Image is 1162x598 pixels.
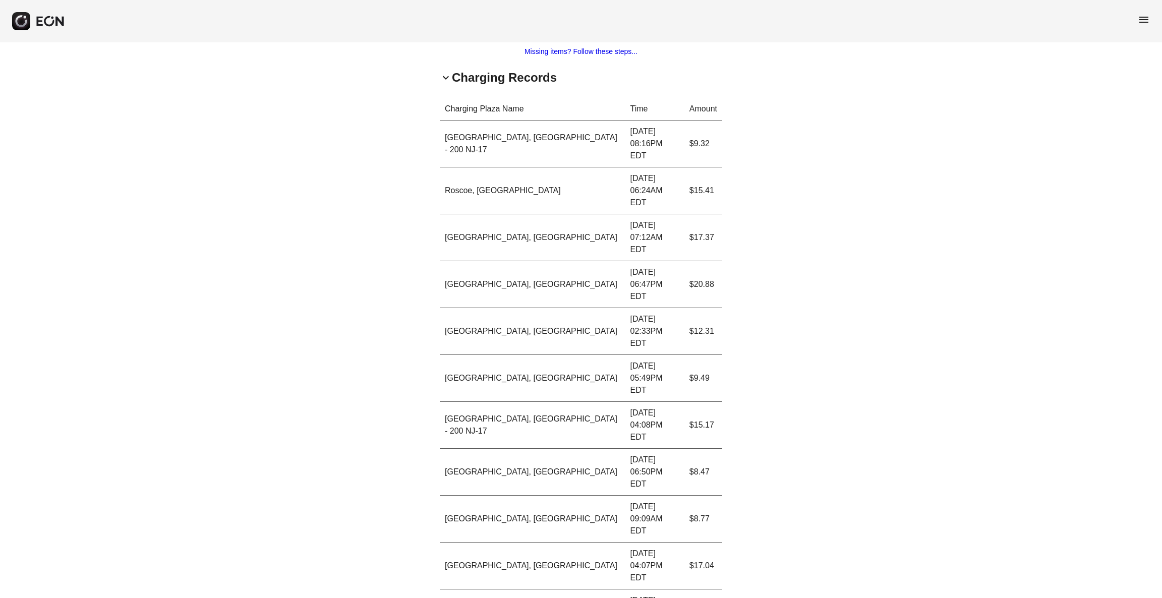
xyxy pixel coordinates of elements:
[440,355,625,402] td: [GEOGRAPHIC_DATA], [GEOGRAPHIC_DATA]
[440,72,452,84] span: keyboard_arrow_down
[625,496,684,543] td: [DATE] 09:09AM EDT
[525,47,637,55] a: Missing items? Follow these steps...
[440,543,625,589] td: [GEOGRAPHIC_DATA], [GEOGRAPHIC_DATA]
[625,121,684,167] td: [DATE] 08:16PM EDT
[625,261,684,308] td: [DATE] 06:47PM EDT
[684,543,722,589] td: $17.04
[684,402,722,449] td: $15.17
[684,121,722,167] td: $9.32
[625,214,684,261] td: [DATE] 07:12AM EDT
[440,261,625,308] td: [GEOGRAPHIC_DATA], [GEOGRAPHIC_DATA]
[684,98,722,121] th: Amount
[625,449,684,496] td: [DATE] 06:50PM EDT
[440,308,625,355] td: [GEOGRAPHIC_DATA], [GEOGRAPHIC_DATA]
[440,496,625,543] td: [GEOGRAPHIC_DATA], [GEOGRAPHIC_DATA]
[625,308,684,355] td: [DATE] 02:33PM EDT
[440,121,625,167] td: [GEOGRAPHIC_DATA], [GEOGRAPHIC_DATA] - 200 NJ-17
[625,355,684,402] td: [DATE] 05:49PM EDT
[684,355,722,402] td: $9.49
[625,98,684,121] th: Time
[625,167,684,214] td: [DATE] 06:24AM EDT
[684,214,722,261] td: $17.37
[625,402,684,449] td: [DATE] 04:08PM EDT
[452,70,557,86] h2: Charging Records
[440,402,625,449] td: [GEOGRAPHIC_DATA], [GEOGRAPHIC_DATA] - 200 NJ-17
[440,214,625,261] td: [GEOGRAPHIC_DATA], [GEOGRAPHIC_DATA]
[440,98,625,121] th: Charging Plaza Name
[440,167,625,214] td: Roscoe, [GEOGRAPHIC_DATA]
[625,543,684,589] td: [DATE] 04:07PM EDT
[684,167,722,214] td: $15.41
[1138,14,1150,26] span: menu
[684,449,722,496] td: $8.47
[684,496,722,543] td: $8.77
[440,449,625,496] td: [GEOGRAPHIC_DATA], [GEOGRAPHIC_DATA]
[684,261,722,308] td: $20.88
[684,308,722,355] td: $12.31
